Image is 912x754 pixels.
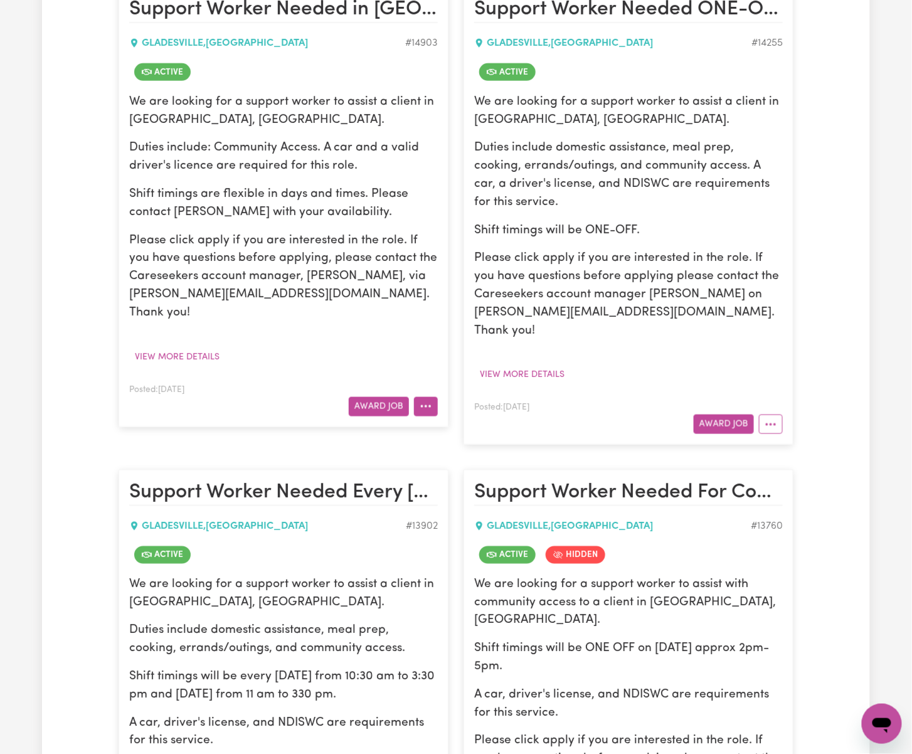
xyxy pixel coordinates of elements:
[134,63,191,81] span: Job is active
[129,348,225,367] button: View more details
[479,63,536,81] span: Job is active
[129,186,438,222] p: Shift timings are flexible in days and times. Please contact [PERSON_NAME] with your availability.
[134,546,191,564] span: Job is active
[129,669,438,705] p: Shift timings will be every [DATE] from 10:30 am to 3:30 pm and [DATE] from 11 am to 330 pm.
[405,36,438,51] div: Job ID #14903
[474,576,783,630] p: We are looking for a support worker to assist with community access to a client in [GEOGRAPHIC_DA...
[474,250,783,340] p: Please click apply if you are interested in the role. If you have questions before applying pleas...
[129,576,438,613] p: We are looking for a support worker to assist a client in [GEOGRAPHIC_DATA], [GEOGRAPHIC_DATA].
[474,93,783,130] p: We are looking for a support worker to assist a client in [GEOGRAPHIC_DATA], [GEOGRAPHIC_DATA].
[759,415,783,434] button: More options
[546,546,605,564] span: Job is hidden
[129,622,438,659] p: Duties include domestic assistance, meal prep, cooking, errands/outings, and community access.
[862,704,902,744] iframe: Button to launch messaging window
[129,481,438,506] h2: Support Worker Needed Every Monday And Wednesday In Gladesville, NSW
[751,519,783,534] div: Job ID #13760
[474,519,751,534] div: GLADESVILLE , [GEOGRAPHIC_DATA]
[129,139,438,176] p: Duties include: Community Access. A car and a valid driver's licence are required for this role.
[129,386,184,394] span: Posted: [DATE]
[474,139,783,211] p: Duties include domestic assistance, meal prep, cooking, errands/outings, and community access. A ...
[694,415,754,434] button: Award Job
[474,36,751,51] div: GLADESVILLE , [GEOGRAPHIC_DATA]
[414,397,438,417] button: More options
[129,93,438,130] p: We are looking for a support worker to assist a client in [GEOGRAPHIC_DATA], [GEOGRAPHIC_DATA].
[129,715,438,751] p: A car, driver's license, and NDISWC are requirements for this service.
[474,403,529,412] span: Posted: [DATE]
[129,232,438,322] p: Please click apply if you are interested in the role. If you have questions before applying, plea...
[129,36,405,51] div: GLADESVILLE , [GEOGRAPHIC_DATA]
[129,519,406,534] div: GLADESVILLE , [GEOGRAPHIC_DATA]
[474,640,783,677] p: Shift timings will be ONE OFF on [DATE] approx 2pm-5pm.
[349,397,409,417] button: Award Job
[751,36,783,51] div: Job ID #14255
[406,519,438,534] div: Job ID #13902
[474,687,783,723] p: A car, driver's license, and NDISWC are requirements for this service.
[474,481,783,506] h2: Support Worker Needed For Community Access ONE OFF on 24/4 Thursday - Gladesville, NSW
[474,365,570,385] button: View more details
[474,222,783,240] p: Shift timings will be ONE-OFF.
[479,546,536,564] span: Job is active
